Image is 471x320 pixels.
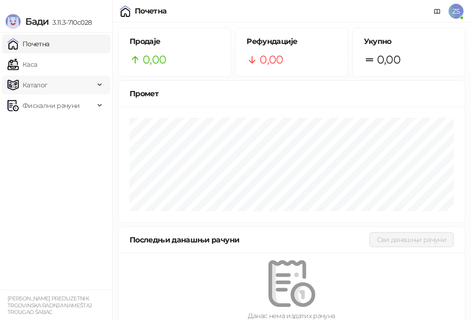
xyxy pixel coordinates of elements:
[370,232,454,247] button: Сви данашњи рачуни
[7,55,37,74] a: Каса
[7,295,92,315] small: [PERSON_NAME] PREDUZETNIK TRGOVINSKA RADNJA NAMEŠTAJ TROUGAO ŠABAC
[143,51,166,69] span: 0,00
[364,36,454,47] h5: Укупно
[130,36,219,47] h5: Продаје
[130,234,370,246] div: Последњи данашњи рачуни
[246,36,336,47] h5: Рефундације
[49,18,92,27] span: 3.11.3-710c028
[449,4,464,19] span: ZS
[7,35,50,53] a: Почетна
[22,76,48,94] span: Каталог
[260,51,283,69] span: 0,00
[22,96,80,115] span: Фискални рачуни
[430,4,445,19] a: Документација
[25,16,49,27] span: Бади
[377,51,400,69] span: 0,00
[6,14,21,29] img: Logo
[130,88,454,100] div: Промет
[135,7,167,15] div: Почетна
